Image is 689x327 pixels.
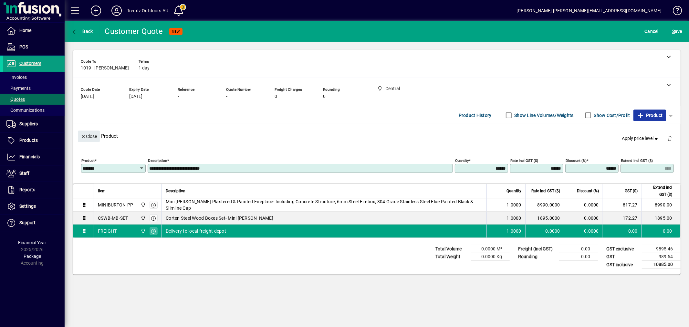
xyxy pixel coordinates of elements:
a: Payments [3,83,65,94]
mat-label: Quantity [455,158,469,163]
span: POS [19,44,28,49]
td: Rounding [515,253,559,261]
span: Reports [19,187,35,192]
td: Total Weight [432,253,471,261]
td: Total Volume [432,245,471,253]
div: FREIGHT [98,228,117,234]
span: Communications [6,108,45,113]
a: Support [3,215,65,231]
span: Central [139,215,146,222]
td: 8990.00 [642,198,680,212]
td: 0.0000 [564,225,603,237]
span: Extend incl GST ($) [646,184,672,198]
span: 1.0000 [507,215,522,221]
a: Staff [3,165,65,182]
button: Delete [662,131,677,146]
span: [DATE] [129,94,142,99]
span: 0 [275,94,277,99]
span: 1019 - [PERSON_NAME] [81,66,129,71]
button: Apply price level [620,133,662,144]
span: Product [637,110,663,121]
a: Home [3,23,65,39]
button: Back [70,26,95,37]
a: POS [3,39,65,55]
span: Item [98,187,106,195]
td: 817.27 [603,198,642,212]
td: 1895.00 [642,212,680,225]
mat-label: Description [148,158,167,163]
label: Show Line Volumes/Weights [513,112,574,119]
span: Back [71,29,93,34]
span: Description [166,187,185,195]
td: 10885.00 [642,261,681,269]
span: ave [672,26,682,37]
span: Payments [6,86,31,91]
button: Product [633,110,666,121]
div: [PERSON_NAME] [PERSON_NAME][EMAIL_ADDRESS][DOMAIN_NAME] [517,5,662,16]
td: 0.00 [559,245,598,253]
mat-label: Product [81,158,95,163]
td: GST exclusive [603,245,642,253]
div: Customer Quote [105,26,163,37]
button: Save [671,26,684,37]
a: Settings [3,198,65,215]
span: Financials [19,154,40,159]
div: 0.0000 [529,228,560,234]
td: 0.00 [603,225,642,237]
span: Mini [PERSON_NAME] Plastered & Painted Fireplace- Including Concrete Structure, 6mm Steel Firebox... [166,198,483,211]
td: GST inclusive [603,261,642,269]
label: Show Cost/Profit [593,112,630,119]
span: Quotes [6,97,25,102]
td: 0.0000 [564,212,603,225]
app-page-header-button: Delete [662,135,677,141]
span: Suppliers [19,121,38,126]
mat-label: Rate incl GST ($) [510,158,538,163]
div: 8990.0000 [529,202,560,208]
td: 0.00 [559,253,598,261]
span: Rate incl GST ($) [531,187,560,195]
span: Quantity [506,187,521,195]
span: Product History [459,110,492,121]
app-page-header-button: Back [65,26,100,37]
span: 0 [323,94,326,99]
span: Support [19,220,36,225]
td: 989.54 [642,253,681,261]
span: Home [19,28,31,33]
a: Quotes [3,94,65,105]
span: Discount (%) [577,187,599,195]
span: NEW [172,29,180,34]
span: Delivery to local freight depot [166,228,226,234]
td: 0.0000 Kg [471,253,510,261]
span: Staff [19,171,29,176]
button: Close [78,131,100,142]
span: [DATE] [81,94,94,99]
td: 0.00 [642,225,680,237]
button: Cancel [643,26,661,37]
span: Products [19,138,38,143]
span: 1.0000 [507,228,522,234]
td: Freight (incl GST) [515,245,559,253]
span: Apply price level [622,135,660,142]
div: Product [73,124,681,148]
span: - [178,94,179,99]
span: Invoices [6,75,27,80]
button: Profile [106,5,127,16]
span: 1.0000 [507,202,522,208]
td: GST [603,253,642,261]
mat-label: Discount (%) [566,158,587,163]
span: Customers [19,61,41,66]
td: 9895.46 [642,245,681,253]
a: Products [3,132,65,149]
span: Financial Year [18,240,47,245]
a: Communications [3,105,65,116]
td: 172.27 [603,212,642,225]
td: 0.0000 M³ [471,245,510,253]
span: Package [24,254,41,259]
div: CSWB-MB-SET [98,215,128,221]
a: Suppliers [3,116,65,132]
span: Central [139,227,146,235]
a: Financials [3,149,65,165]
div: 1895.0000 [529,215,560,221]
div: Trendz Outdoors AU [127,5,168,16]
span: Corten Steel Wood Boxes Set- Mini [PERSON_NAME] [166,215,273,221]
